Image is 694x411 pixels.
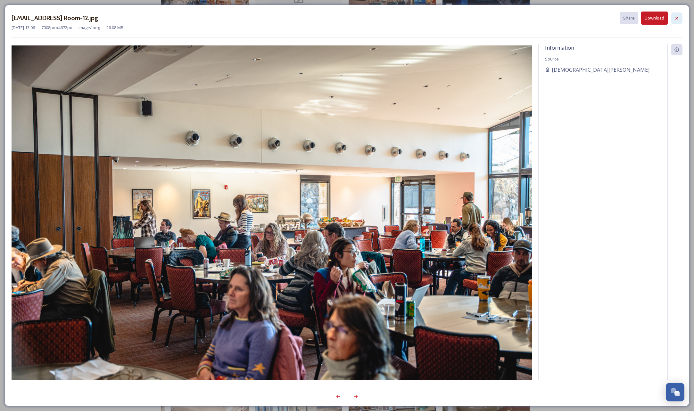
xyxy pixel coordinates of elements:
[12,25,35,31] span: [DATE] 13:06
[641,12,668,25] button: Download
[12,13,98,23] h3: [EMAIL_ADDRESS] Room-12.jpg
[666,383,684,401] button: Open Chat
[545,56,559,62] span: Source
[41,25,72,31] span: 7008 px x 4672 px
[12,45,532,392] img: christian.miklos%40verbinteractive.com-Conference%20Room-12.jpg
[620,12,638,24] button: Share
[552,66,649,74] span: [DEMOGRAPHIC_DATA][PERSON_NAME]
[106,25,123,31] span: 26.08 MB
[78,25,100,31] span: image/jpeg
[545,44,574,51] span: Information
